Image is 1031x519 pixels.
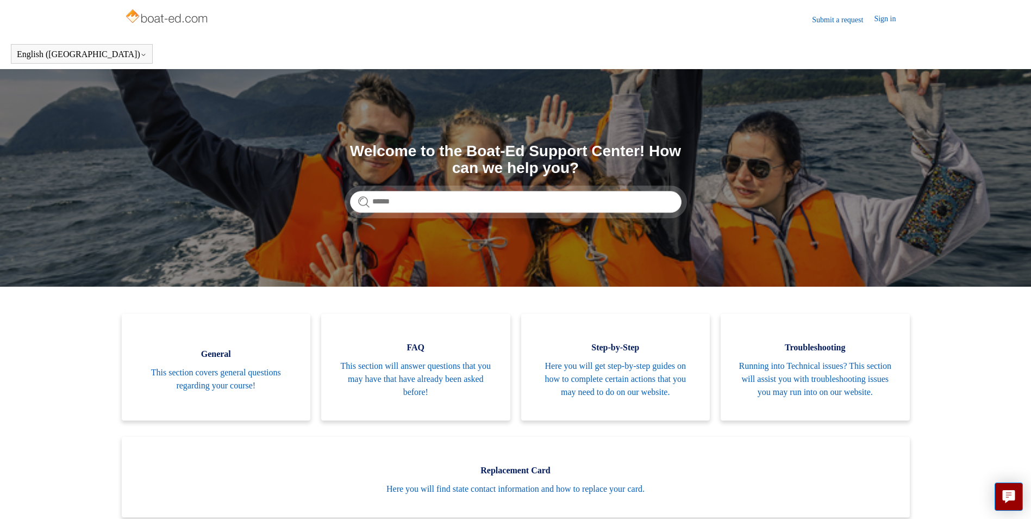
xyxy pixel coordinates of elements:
[138,366,295,392] span: This section covers general questions regarding your course!
[874,13,907,26] a: Sign in
[321,314,510,421] a: FAQ This section will answer questions that you may have that have already been asked before!
[350,191,682,213] input: Search
[995,483,1023,511] button: Live chat
[138,464,893,477] span: Replacement Card
[138,348,295,361] span: General
[737,360,893,399] span: Running into Technical issues? This section will assist you with troubleshooting issues you may r...
[17,50,147,59] button: English ([GEOGRAPHIC_DATA])
[812,14,874,26] a: Submit a request
[124,7,211,28] img: Boat-Ed Help Center home page
[538,341,694,354] span: Step-by-Step
[338,341,494,354] span: FAQ
[350,143,682,177] h1: Welcome to the Boat-Ed Support Center! How can we help you?
[721,314,910,421] a: Troubleshooting Running into Technical issues? This section will assist you with troubleshooting ...
[521,314,710,421] a: Step-by-Step Here you will get step-by-step guides on how to complete certain actions that you ma...
[122,437,910,517] a: Replacement Card Here you will find state contact information and how to replace your card.
[138,483,893,496] span: Here you will find state contact information and how to replace your card.
[122,314,311,421] a: General This section covers general questions regarding your course!
[737,341,893,354] span: Troubleshooting
[338,360,494,399] span: This section will answer questions that you may have that have already been asked before!
[538,360,694,399] span: Here you will get step-by-step guides on how to complete certain actions that you may need to do ...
